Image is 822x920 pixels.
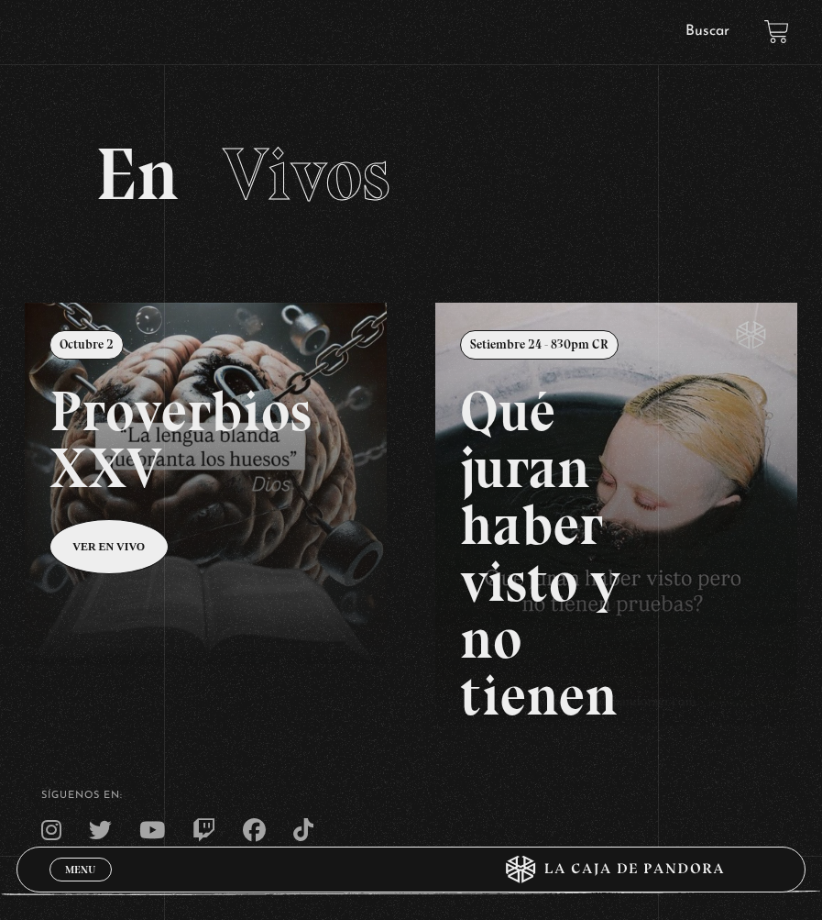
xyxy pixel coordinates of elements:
span: Menu [65,864,95,875]
a: Buscar [685,24,729,39]
h4: SÍguenos en: [41,791,781,801]
h2: En [95,138,727,211]
a: View your shopping cart [764,19,789,44]
span: Cerrar [60,880,103,892]
span: Vivos [223,130,390,218]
